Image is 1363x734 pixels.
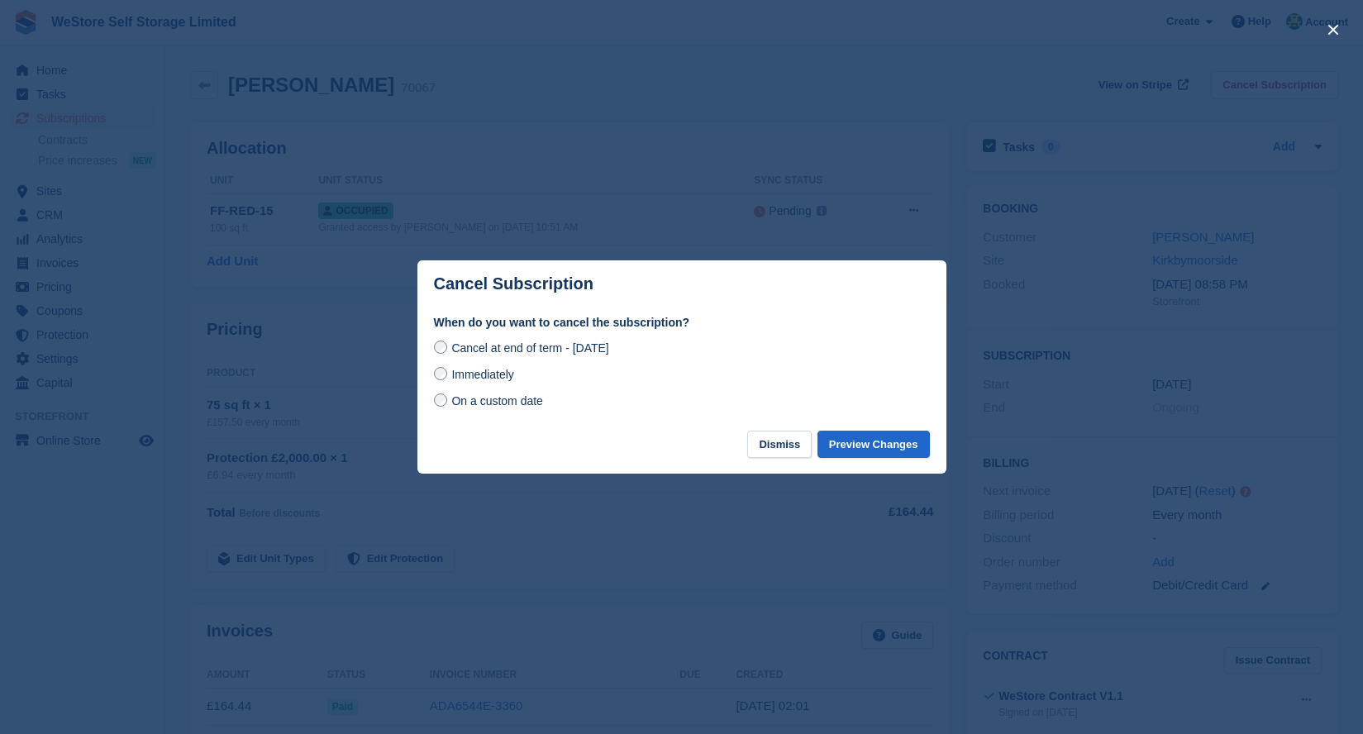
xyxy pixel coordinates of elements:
[451,341,608,355] span: Cancel at end of term - [DATE]
[817,431,930,458] button: Preview Changes
[1320,17,1346,43] button: close
[451,368,513,381] span: Immediately
[434,314,930,331] label: When do you want to cancel the subscription?
[434,393,447,407] input: On a custom date
[451,394,543,408] span: On a custom date
[434,367,447,380] input: Immediately
[747,431,812,458] button: Dismiss
[434,341,447,354] input: Cancel at end of term - [DATE]
[434,274,593,293] p: Cancel Subscription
